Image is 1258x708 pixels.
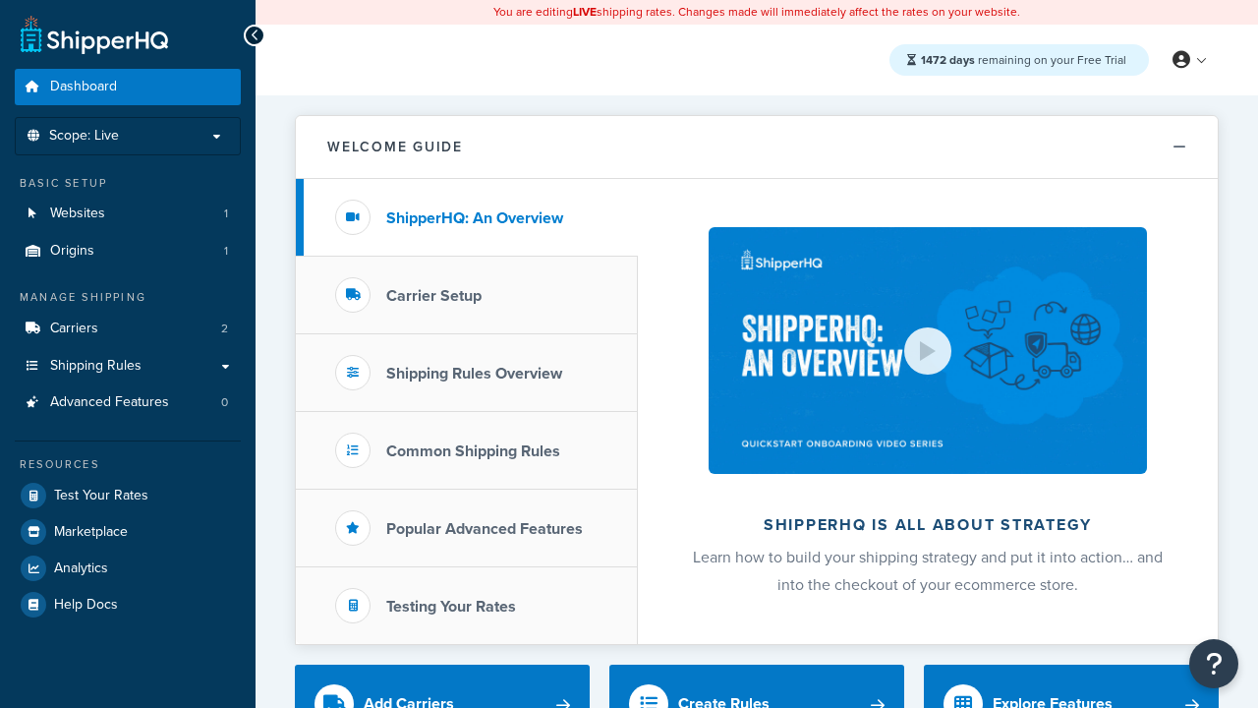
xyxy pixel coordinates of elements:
[15,233,241,269] li: Origins
[15,175,241,192] div: Basic Setup
[221,321,228,337] span: 2
[15,233,241,269] a: Origins1
[296,116,1218,179] button: Welcome Guide
[54,524,128,541] span: Marketplace
[50,394,169,411] span: Advanced Features
[15,551,241,586] a: Analytics
[386,365,562,383] h3: Shipping Rules Overview
[15,478,241,513] a: Test Your Rates
[15,456,241,473] div: Resources
[690,516,1166,534] h2: ShipperHQ is all about strategy
[224,243,228,260] span: 1
[50,358,142,375] span: Shipping Rules
[15,311,241,347] li: Carriers
[386,442,560,460] h3: Common Shipping Rules
[573,3,597,21] b: LIVE
[54,488,148,504] span: Test Your Rates
[386,287,482,305] h3: Carrier Setup
[15,196,241,232] a: Websites1
[50,321,98,337] span: Carriers
[386,598,516,616] h3: Testing Your Rates
[327,140,463,154] h2: Welcome Guide
[15,348,241,384] a: Shipping Rules
[49,128,119,145] span: Scope: Live
[50,79,117,95] span: Dashboard
[693,546,1163,596] span: Learn how to build your shipping strategy and put it into action… and into the checkout of your e...
[15,289,241,306] div: Manage Shipping
[15,587,241,622] a: Help Docs
[15,69,241,105] a: Dashboard
[50,206,105,222] span: Websites
[921,51,1126,69] span: remaining on your Free Trial
[921,51,975,69] strong: 1472 days
[15,384,241,421] li: Advanced Features
[1189,639,1238,688] button: Open Resource Center
[386,209,563,227] h3: ShipperHQ: An Overview
[15,311,241,347] a: Carriers2
[54,560,108,577] span: Analytics
[386,520,583,538] h3: Popular Advanced Features
[15,514,241,550] a: Marketplace
[50,243,94,260] span: Origins
[15,384,241,421] a: Advanced Features0
[224,206,228,222] span: 1
[54,597,118,614] span: Help Docs
[709,227,1147,474] img: ShipperHQ is all about strategy
[221,394,228,411] span: 0
[15,196,241,232] li: Websites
